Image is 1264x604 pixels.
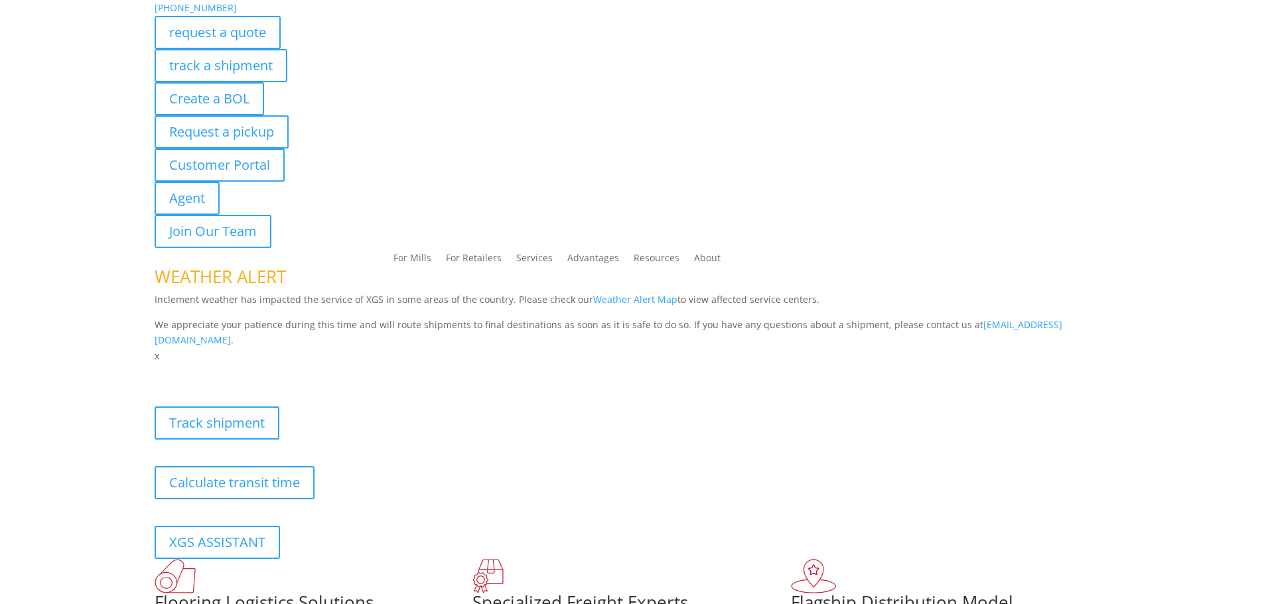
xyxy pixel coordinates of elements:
a: Weather Alert Map [593,293,677,306]
p: Inclement weather has impacted the service of XGS in some areas of the country. Please check our ... [155,292,1110,317]
a: Join Our Team [155,215,271,248]
a: Services [516,253,553,268]
a: Track shipment [155,406,279,440]
a: track a shipment [155,49,287,82]
span: WEATHER ALERT [155,265,286,288]
a: About [694,253,721,268]
a: Customer Portal [155,149,285,182]
img: xgs-icon-flagship-distribution-model-red [791,559,837,593]
a: Agent [155,182,220,215]
img: xgs-icon-focused-on-flooring-red [472,559,504,593]
a: Advantages [567,253,619,268]
p: x [155,348,1110,364]
a: [PHONE_NUMBER] [155,1,237,14]
p: We appreciate your patience during this time and will route shipments to final destinations as so... [155,317,1110,349]
a: Resources [634,253,679,268]
a: XGS ASSISTANT [155,526,280,559]
img: xgs-icon-total-supply-chain-intelligence-red [155,559,196,593]
a: Calculate transit time [155,466,315,499]
a: Request a pickup [155,115,289,149]
a: For Retailers [446,253,502,268]
a: Create a BOL [155,82,264,115]
a: For Mills [393,253,431,268]
b: Visibility, transparency, and control for your entire supply chain. [155,366,451,379]
a: request a quote [155,16,281,49]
